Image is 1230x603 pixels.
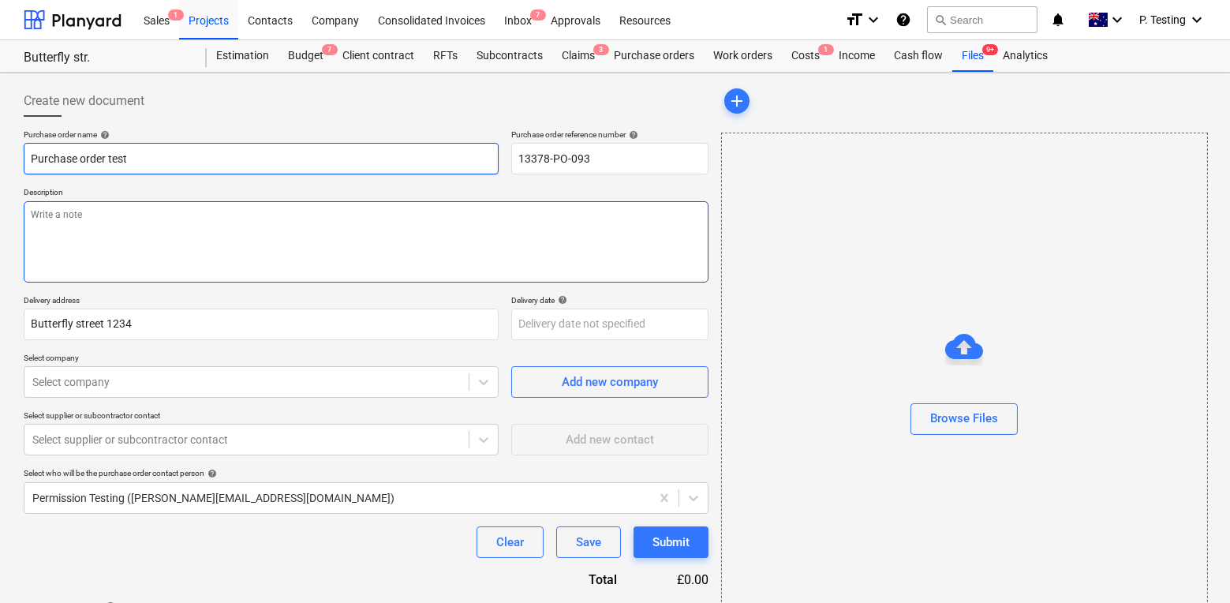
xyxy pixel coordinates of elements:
a: RFTs [424,40,467,72]
button: Search [927,6,1037,33]
a: Costs1 [782,40,829,72]
input: Delivery address [24,309,499,340]
div: Files [952,40,993,72]
div: Submit [652,532,690,552]
a: Cash flow [884,40,952,72]
input: Order number [511,143,708,174]
a: Claims3 [552,40,604,72]
a: Income [829,40,884,72]
button: Submit [634,526,708,558]
span: help [97,130,110,140]
div: Select who will be the purchase order contact person [24,468,708,478]
p: Select company [24,353,499,366]
div: Budget [279,40,333,72]
input: Delivery date not specified [511,309,708,340]
a: Work orders [704,40,782,72]
div: Clear [496,532,524,552]
span: Create new document [24,92,144,110]
a: Budget7 [279,40,333,72]
span: 7 [322,44,338,55]
span: 9+ [982,44,998,55]
button: Browse Files [910,403,1018,435]
div: Purchase order reference number [511,129,708,140]
span: help [626,130,638,140]
div: Purchase order name [24,129,499,140]
span: P. Testing [1139,13,1186,26]
p: Select supplier or subcontractor contact [24,410,499,424]
div: Save [576,532,601,552]
i: keyboard_arrow_down [864,10,883,29]
button: Add new company [511,366,708,398]
span: 7 [530,9,546,21]
span: help [204,469,217,478]
span: 1 [168,9,184,21]
a: Estimation [207,40,279,72]
div: Claims [552,40,604,72]
span: add [727,92,746,110]
div: Total [503,571,642,589]
a: Subcontracts [467,40,552,72]
a: Files9+ [952,40,993,72]
a: Analytics [993,40,1057,72]
span: 1 [818,44,834,55]
i: Knowledge base [895,10,911,29]
p: Delivery address [24,295,499,309]
div: £0.00 [642,571,708,589]
span: search [934,13,947,26]
a: Purchase orders [604,40,704,72]
button: Save [556,526,621,558]
i: keyboard_arrow_down [1187,10,1206,29]
button: Clear [477,526,544,558]
i: keyboard_arrow_down [1108,10,1127,29]
p: Description [24,187,708,200]
input: Document name [24,143,499,174]
div: Butterfly str. [24,50,188,66]
span: 3 [593,44,609,55]
div: Add new company [562,372,658,392]
iframe: Chat Widget [1151,527,1230,603]
div: Costs [782,40,829,72]
i: notifications [1050,10,1066,29]
a: Client contract [333,40,424,72]
span: help [555,295,567,305]
div: Browse Files [930,408,998,429]
i: format_size [845,10,864,29]
div: Delivery date [511,295,708,305]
